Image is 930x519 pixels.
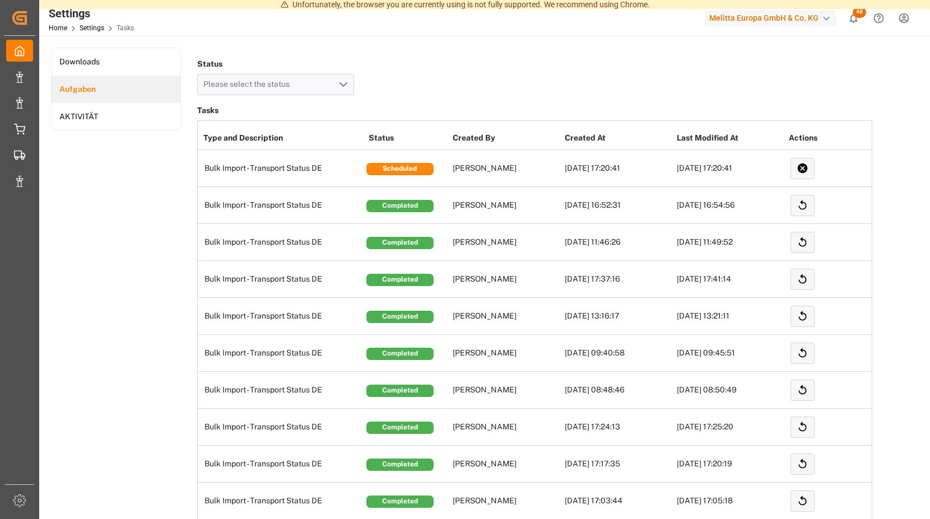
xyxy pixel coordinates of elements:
[562,446,674,483] td: [DATE] 17:17:35
[450,127,562,150] th: Created By
[366,422,434,434] div: Completed
[366,495,434,508] div: Completed
[366,237,434,249] div: Completed
[450,446,562,483] td: [PERSON_NAME]
[203,80,295,88] span: Please select the status
[198,409,366,446] td: Bulk Import - Transport Status DE
[366,274,434,286] div: Completed
[197,56,354,72] h4: Status
[49,24,67,32] a: Home
[705,7,841,29] button: Melitta Europa GmbH & Co. KG
[198,298,366,335] td: Bulk Import - Transport Status DE
[674,335,786,372] td: [DATE] 09:45:51
[562,372,674,409] td: [DATE] 08:48:46
[674,150,786,187] td: [DATE] 17:20:41
[674,409,786,446] td: [DATE] 17:25:20
[705,10,836,26] div: Melitta Europa GmbH & Co. KG
[198,261,366,298] td: Bulk Import - Transport Status DE
[674,224,786,261] td: [DATE] 11:49:52
[366,163,434,175] div: Scheduled
[562,335,674,372] td: [DATE] 09:40:58
[450,224,562,261] td: [PERSON_NAME]
[197,103,872,119] h3: Tasks
[52,48,180,76] a: Downloads
[197,74,354,95] button: open menu
[853,7,866,18] span: 48
[866,6,891,31] button: Help Center
[674,127,786,150] th: Last Modified At
[198,150,366,187] td: Bulk Import - Transport Status DE
[52,76,180,103] a: Aufgaben
[786,127,898,150] th: Actions
[674,187,786,224] td: [DATE] 16:54:56
[674,372,786,409] td: [DATE] 08:50:49
[366,385,434,397] div: Completed
[674,298,786,335] td: [DATE] 13:21:11
[198,446,366,483] td: Bulk Import - Transport Status DE
[450,187,562,224] td: [PERSON_NAME]
[450,409,562,446] td: [PERSON_NAME]
[841,6,866,31] button: show 48 new notifications
[366,311,434,323] div: Completed
[366,127,450,150] th: Status
[80,24,104,32] a: Settings
[562,261,674,298] td: [DATE] 17:37:16
[562,224,674,261] td: [DATE] 11:46:26
[366,459,434,471] div: Completed
[562,409,674,446] td: [DATE] 17:24:13
[674,261,786,298] td: [DATE] 17:41:14
[562,298,674,335] td: [DATE] 13:16:17
[562,127,674,150] th: Created At
[198,187,366,224] td: Bulk Import - Transport Status DE
[450,298,562,335] td: [PERSON_NAME]
[198,372,366,409] td: Bulk Import - Transport Status DE
[366,200,434,212] div: Completed
[366,348,434,360] div: Completed
[450,150,562,187] td: [PERSON_NAME]
[198,335,366,372] td: Bulk Import - Transport Status DE
[450,261,562,298] td: [PERSON_NAME]
[49,5,134,22] div: Settings
[52,103,180,130] a: AKTIVITÄT
[198,127,366,150] th: Type and Description
[450,372,562,409] td: [PERSON_NAME]
[450,335,562,372] td: [PERSON_NAME]
[562,187,674,224] td: [DATE] 16:52:31
[562,150,674,187] td: [DATE] 17:20:41
[198,224,366,261] td: Bulk Import - Transport Status DE
[674,446,786,483] td: [DATE] 17:20:19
